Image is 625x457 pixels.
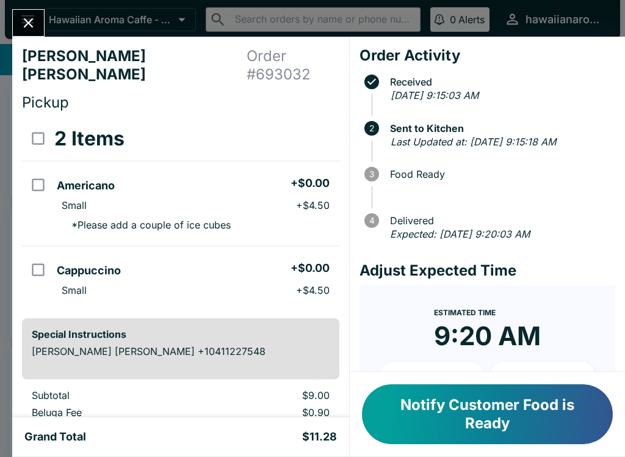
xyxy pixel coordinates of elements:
h5: Americano [57,178,115,193]
h4: Adjust Expected Time [359,261,615,280]
button: + 20 [490,362,596,392]
p: $9.00 [219,389,330,401]
p: + $4.50 [296,284,330,296]
p: Beluga Fee [32,406,200,419]
table: orders table [22,117,339,309]
em: Expected: [DATE] 9:20:03 AM [390,228,530,240]
h6: Special Instructions [32,328,330,340]
p: [PERSON_NAME] [PERSON_NAME] +10411227548 [32,345,330,357]
p: * Please add a couple of ice cubes [62,219,231,231]
span: Delivered [384,215,615,226]
p: Subtotal [32,389,200,401]
p: Small [62,199,87,211]
h5: + $0.00 [291,261,330,276]
text: 2 [369,123,374,133]
p: Small [62,284,87,296]
h4: Order Activity [359,46,615,65]
p: $0.90 [219,406,330,419]
h4: Order # 693032 [247,47,339,84]
span: Pickup [22,93,69,111]
span: Food Ready [384,169,615,180]
em: [DATE] 9:15:03 AM [391,89,479,101]
h5: Cappuccino [57,263,121,278]
text: 3 [369,169,374,179]
h3: 2 Items [54,126,125,151]
p: + $4.50 [296,199,330,211]
span: Received [384,76,615,87]
span: Sent to Kitchen [384,123,615,134]
button: + 10 [379,362,485,392]
button: Notify Customer Food is Ready [362,384,613,444]
h5: Grand Total [24,430,86,444]
span: Estimated Time [434,308,496,317]
button: Close [13,10,44,36]
h5: + $0.00 [291,176,330,191]
time: 9:20 AM [434,320,541,352]
h5: $11.28 [302,430,337,444]
h4: [PERSON_NAME] [PERSON_NAME] [22,47,247,84]
text: 4 [369,216,374,225]
em: Last Updated at: [DATE] 9:15:18 AM [391,136,556,148]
